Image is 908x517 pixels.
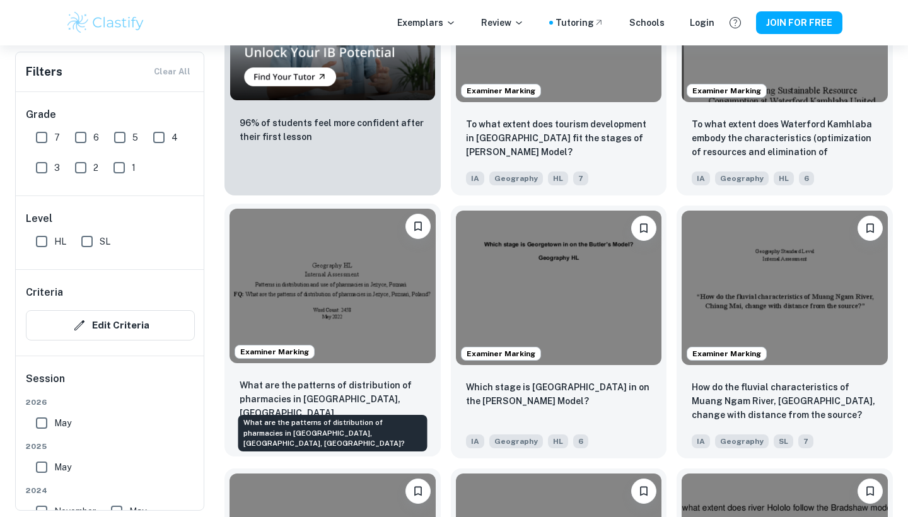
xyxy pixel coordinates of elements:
[26,441,195,452] span: 2025
[54,161,60,175] span: 3
[54,235,66,248] span: HL
[573,434,588,448] span: 6
[466,380,652,408] p: Which stage is Georgetown in on the Butler’s Model?
[687,348,766,359] span: Examiner Marking
[93,131,99,144] span: 6
[26,310,195,340] button: Edit Criteria
[631,216,656,241] button: Please log in to bookmark exemplars
[687,85,766,96] span: Examiner Marking
[715,434,769,448] span: Geography
[690,16,714,30] a: Login
[774,171,794,185] span: HL
[240,378,426,421] p: What are the patterns of distribution of pharmacies in Jeżyce, Poznań, Poland?
[489,434,543,448] span: Geography
[405,214,431,239] button: Please log in to bookmark exemplars
[100,235,110,248] span: SL
[677,206,893,458] a: Examiner MarkingPlease log in to bookmark exemplarsHow do the fluvial characteristics of Muang Ng...
[66,10,146,35] img: Clastify logo
[26,485,195,496] span: 2024
[682,211,888,365] img: Geography IA example thumbnail: How do the fluvial characteristics of Mu
[715,171,769,185] span: Geography
[405,479,431,504] button: Please log in to bookmark exemplars
[132,161,136,175] span: 1
[466,117,652,159] p: To what extent does tourism development in Vung Tau fit the stages of Butler’s Model?
[451,206,667,458] a: Examiner MarkingPlease log in to bookmark exemplarsWhich stage is Georgetown in on the Butler’s M...
[54,460,71,474] span: May
[548,434,568,448] span: HL
[26,397,195,408] span: 2026
[774,434,793,448] span: SL
[799,171,814,185] span: 6
[631,479,656,504] button: Please log in to bookmark exemplars
[858,479,883,504] button: Please log in to bookmark exemplars
[54,131,60,144] span: 7
[756,11,842,34] button: JOIN FOR FREE
[462,85,540,96] span: Examiner Marking
[556,16,604,30] a: Tutoring
[573,171,588,185] span: 7
[462,348,540,359] span: Examiner Marking
[629,16,665,30] a: Schools
[93,161,98,175] span: 2
[858,216,883,241] button: Please log in to bookmark exemplars
[26,371,195,397] h6: Session
[466,434,484,448] span: IA
[489,171,543,185] span: Geography
[26,63,62,81] h6: Filters
[26,211,195,226] h6: Level
[235,346,314,357] span: Examiner Marking
[240,116,426,144] p: 96% of students feel more confident after their first lesson
[692,434,710,448] span: IA
[692,380,878,422] p: How do the fluvial characteristics of Muang Ngam River, Chiang Mai, change with distance from the...
[481,16,524,30] p: Review
[692,171,710,185] span: IA
[224,206,441,458] a: Examiner MarkingPlease log in to bookmark exemplarsWhat are the patterns of distribution of pharm...
[456,211,662,365] img: Geography IA example thumbnail: Which stage is Georgetown in on the Butl
[230,209,436,363] img: Geography IA example thumbnail: What are the patterns of distribution of
[397,16,456,30] p: Exemplars
[26,107,195,122] h6: Grade
[132,131,138,144] span: 5
[238,415,428,451] div: What are the patterns of distribution of pharmacies in [GEOGRAPHIC_DATA], [GEOGRAPHIC_DATA], [GEO...
[26,285,63,300] h6: Criteria
[725,12,746,33] button: Help and Feedback
[798,434,813,448] span: 7
[54,416,71,430] span: May
[466,171,484,185] span: IA
[548,171,568,185] span: HL
[172,131,178,144] span: 4
[692,117,878,160] p: To what extent does Waterford Kamhlaba embody the characteristics (optimization of resources and ...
